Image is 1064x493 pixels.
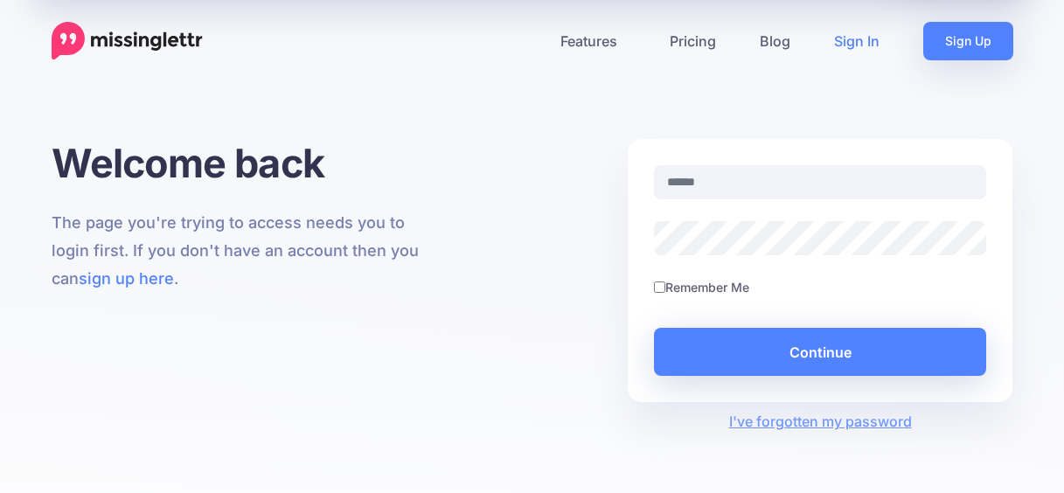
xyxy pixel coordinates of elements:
a: I've forgotten my password [729,413,912,430]
label: Remember Me [665,277,749,297]
h1: Welcome back [52,139,437,187]
a: Pricing [648,22,738,60]
a: sign up here [79,269,174,288]
a: Blog [738,22,812,60]
button: Continue [654,328,987,376]
p: The page you're trying to access needs you to login first. If you don't have an account then you ... [52,209,437,293]
a: Sign In [812,22,901,60]
a: Sign Up [923,22,1013,60]
a: Features [539,22,648,60]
